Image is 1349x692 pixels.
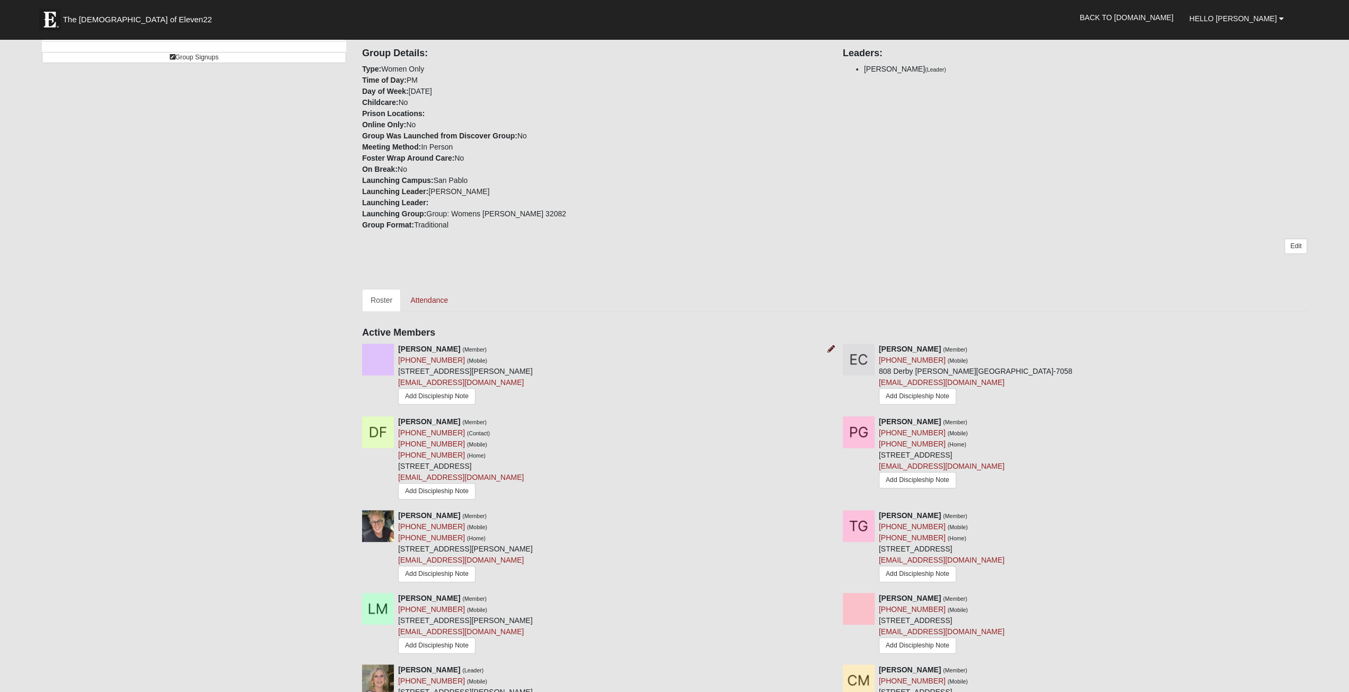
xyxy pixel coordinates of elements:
[362,327,1307,339] h4: Active Members
[354,40,835,231] div: Women Only PM [DATE] No No No In Person No No San Pablo [PERSON_NAME] Group: Womens [PERSON_NAME]...
[398,451,465,459] a: [PHONE_NUMBER]
[879,440,946,448] a: [PHONE_NUMBER]
[879,593,1004,656] div: [STREET_ADDRESS]
[462,346,487,353] small: (Member)
[879,345,941,353] strong: [PERSON_NAME]
[398,356,465,364] a: [PHONE_NUMBER]
[362,98,398,107] strong: Childcare:
[398,593,533,656] div: [STREET_ADDRESS][PERSON_NAME]
[398,556,524,564] a: [EMAIL_ADDRESS][DOMAIN_NAME]
[1284,239,1307,254] a: Edit
[398,440,465,448] a: [PHONE_NUMBER]
[402,289,456,311] a: Attendance
[362,132,517,140] strong: Group Was Launched from Discover Group:
[362,221,414,229] strong: Group Format:
[879,417,941,426] strong: [PERSON_NAME]
[879,428,946,437] a: [PHONE_NUMBER]
[879,533,946,542] a: [PHONE_NUMBER]
[398,417,460,426] strong: [PERSON_NAME]
[879,522,946,531] a: [PHONE_NUMBER]
[462,513,487,519] small: (Member)
[879,356,946,364] a: [PHONE_NUMBER]
[943,346,967,353] small: (Member)
[398,345,460,353] strong: [PERSON_NAME]
[398,665,460,674] strong: [PERSON_NAME]
[879,472,956,488] a: Add Discipleship Note
[467,607,487,613] small: (Mobile)
[879,510,1004,585] div: [STREET_ADDRESS]
[398,511,460,520] strong: [PERSON_NAME]
[948,441,966,448] small: (Home)
[467,524,487,530] small: (Mobile)
[925,66,946,73] small: (Leader)
[398,522,465,531] a: [PHONE_NUMBER]
[879,594,941,602] strong: [PERSON_NAME]
[362,120,406,129] strong: Online Only:
[943,419,967,425] small: (Member)
[398,605,465,614] a: [PHONE_NUMBER]
[1072,4,1182,31] a: Back to [DOMAIN_NAME]
[398,388,475,405] a: Add Discipleship Note
[362,87,409,95] strong: Day of Week:
[1182,5,1292,32] a: Hello [PERSON_NAME]
[63,14,212,25] span: The [DEMOGRAPHIC_DATA] of Eleven22
[943,513,967,519] small: (Member)
[42,52,346,63] a: Group Signups
[1189,14,1277,23] span: Hello [PERSON_NAME]
[948,607,968,613] small: (Mobile)
[943,595,967,602] small: (Member)
[362,48,827,59] h4: Group Details:
[398,483,475,500] a: Add Discipleship Note
[398,637,475,654] a: Add Discipleship Note
[362,143,421,151] strong: Meeting Method:
[948,430,968,436] small: (Mobile)
[879,378,1004,387] a: [EMAIL_ADDRESS][DOMAIN_NAME]
[943,667,967,673] small: (Member)
[362,187,428,196] strong: Launching Leader:
[398,566,475,582] a: Add Discipleship Note
[362,209,426,218] strong: Launching Group:
[467,441,487,448] small: (Mobile)
[398,378,524,387] a: [EMAIL_ADDRESS][DOMAIN_NAME]
[362,65,381,73] strong: Type:
[362,154,454,162] strong: Foster Wrap Around Care:
[398,428,465,437] a: [PHONE_NUMBER]
[879,556,1004,564] a: [EMAIL_ADDRESS][DOMAIN_NAME]
[362,289,401,311] a: Roster
[843,48,1308,59] h4: Leaders:
[362,109,425,118] strong: Prison Locations:
[467,452,486,459] small: (Home)
[39,9,60,30] img: Eleven22 logo
[398,344,533,407] div: [STREET_ADDRESS][PERSON_NAME]
[879,344,1072,408] div: 808 Derby [PERSON_NAME][GEOGRAPHIC_DATA]-7058
[398,473,524,481] a: [EMAIL_ADDRESS][DOMAIN_NAME]
[879,665,941,674] strong: [PERSON_NAME]
[879,511,941,520] strong: [PERSON_NAME]
[362,198,428,207] strong: Launching Leader:
[362,165,398,173] strong: On Break:
[879,388,956,405] a: Add Discipleship Note
[462,595,487,602] small: (Member)
[467,535,486,541] small: (Home)
[398,533,465,542] a: [PHONE_NUMBER]
[34,4,246,30] a: The [DEMOGRAPHIC_DATA] of Eleven22
[879,627,1004,636] a: [EMAIL_ADDRESS][DOMAIN_NAME]
[362,76,407,84] strong: Time of Day:
[398,594,460,602] strong: [PERSON_NAME]
[467,357,487,364] small: (Mobile)
[398,627,524,636] a: [EMAIL_ADDRESS][DOMAIN_NAME]
[398,510,533,585] div: [STREET_ADDRESS][PERSON_NAME]
[879,462,1004,470] a: [EMAIL_ADDRESS][DOMAIN_NAME]
[398,416,524,502] div: [STREET_ADDRESS]
[948,357,968,364] small: (Mobile)
[948,524,968,530] small: (Mobile)
[879,605,946,614] a: [PHONE_NUMBER]
[462,667,483,673] small: (Leader)
[948,535,966,541] small: (Home)
[879,416,1004,491] div: [STREET_ADDRESS]
[467,430,490,436] small: (Contact)
[362,176,434,185] strong: Launching Campus:
[879,637,956,654] a: Add Discipleship Note
[864,64,1308,75] li: [PERSON_NAME]
[879,566,956,582] a: Add Discipleship Note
